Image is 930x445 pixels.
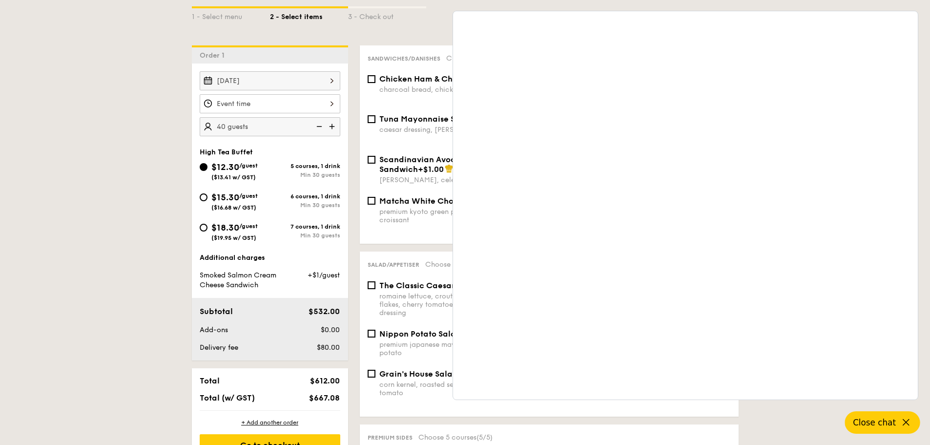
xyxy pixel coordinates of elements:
[368,156,375,164] input: Scandinavian Avocado Prawn Sandwich+$1.00[PERSON_NAME], celery, red onion, dijon mustard
[476,433,493,442] span: (5/5)
[309,393,340,403] span: $667.08
[200,419,340,426] div: + Add another order
[379,155,498,174] span: Scandinavian Avocado Prawn Sandwich
[200,148,253,156] span: High Tea Buffet
[211,222,239,233] span: $18.30
[368,434,413,441] span: Premium sides
[368,261,419,268] span: Salad/Appetiser
[348,8,426,22] div: 3 - Check out
[200,393,255,403] span: Total (w/ GST)
[446,54,520,63] span: Choose 5 courses
[379,208,545,224] div: premium kyoto green powder, white chocolate, croissant
[379,329,461,339] span: Nippon Potato Salad
[317,343,340,352] span: $80.00
[200,193,207,201] input: $15.30/guest($16.68 w/ GST)6 courses, 1 drinkMin 30 guests
[310,376,340,385] span: $612.00
[368,197,375,205] input: Matcha White Chocolate Croissantpremium kyoto green powder, white chocolate, croissant
[200,343,238,352] span: Delivery fee
[270,171,340,178] div: Min 30 guests
[321,326,340,334] span: $0.00
[211,174,256,181] span: ($13.41 w/ GST)
[326,117,340,136] img: icon-add.58712e84.svg
[239,162,258,169] span: /guest
[368,115,375,123] input: Tuna Mayonnaise Sandwichcaesar dressing, [PERSON_NAME], italian parsley
[379,74,511,84] span: Chicken Ham & Cheese Sandwich
[308,271,340,279] span: +$1/guest
[379,126,545,134] div: caesar dressing, [PERSON_NAME], italian parsley
[368,330,375,338] input: Nippon Potato Saladpremium japanese mayonnaise, golden russet potato
[200,224,207,232] input: $18.30/guest($19.95 w/ GST)7 courses, 1 drinkMin 30 guests
[445,164,454,173] img: icon-chef-hat.a58ddaea.svg
[239,192,258,199] span: /guest
[192,8,270,22] div: 1 - Select menu
[418,433,493,442] span: Choose 5 courses
[200,51,228,60] span: Order 1
[845,411,920,434] button: Close chat
[418,165,444,174] span: +$1.00
[379,281,480,290] span: The Classic Caesar Salad
[270,202,340,209] div: Min 30 guests
[379,369,458,379] span: Grain's House Salad
[379,114,489,124] span: Tuna Mayonnaise Sandwich
[379,85,545,94] div: charcoal bread, chicken ham, sliced cheese
[200,271,276,289] span: Smoked Salmon Cream Cheese Sandwich
[853,418,896,427] span: Close chat
[270,232,340,239] div: Min 30 guests
[379,196,518,206] span: Matcha White Chocolate Croissant
[200,71,340,90] input: Event date
[211,204,256,211] span: ($16.68 w/ GST)
[368,370,375,378] input: Grain's House Saladcorn kernel, roasted sesame dressing, cherry tomato
[368,75,375,83] input: Chicken Ham & Cheese Sandwichcharcoal bread, chicken ham, sliced cheese
[425,260,499,269] span: Choose 5 courses
[200,307,233,316] span: Subtotal
[311,117,326,136] img: icon-reduce.1d2dbef1.svg
[379,292,545,317] div: romaine lettuce, croutons, shaved parmesan flakes, cherry tomatoes, housemade caesar dressing
[368,55,440,62] span: Sandwiches/Danishes
[200,117,340,136] input: Number of guests
[200,163,207,171] input: $12.30/guest($13.41 w/ GST)5 courses, 1 drinkMin 30 guests
[270,163,340,170] div: 5 courses, 1 drink
[200,326,228,334] span: Add-ons
[211,234,256,241] span: ($19.95 w/ GST)
[379,176,545,184] div: [PERSON_NAME], celery, red onion, dijon mustard
[270,223,340,230] div: 7 courses, 1 drink
[211,192,239,203] span: $15.30
[239,223,258,230] span: /guest
[211,162,239,172] span: $12.30
[200,94,340,113] input: Event time
[368,281,375,289] input: The Classic Caesar Saladromaine lettuce, croutons, shaved parmesan flakes, cherry tomatoes, house...
[200,376,220,385] span: Total
[379,340,545,357] div: premium japanese mayonnaise, golden russet potato
[379,381,545,397] div: corn kernel, roasted sesame dressing, cherry tomato
[270,8,348,22] div: 2 - Select items
[270,193,340,200] div: 6 courses, 1 drink
[200,253,340,263] div: Additional charges
[309,307,340,316] span: $532.00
